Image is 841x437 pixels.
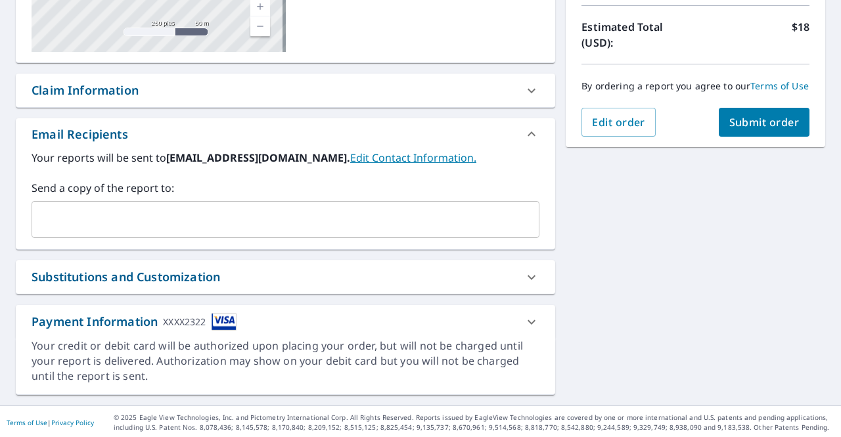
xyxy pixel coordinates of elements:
label: Your reports will be sent to [32,150,539,166]
div: Payment InformationXXXX2322cardImage [16,305,555,338]
div: Claim Information [32,81,139,99]
div: Claim Information [16,74,555,107]
label: Send a copy of the report to: [32,180,539,196]
div: Payment Information [32,313,237,331]
a: EditContactInfo [350,150,476,165]
a: Terms of Use [750,80,809,92]
b: [EMAIL_ADDRESS][DOMAIN_NAME]. [166,150,350,165]
a: Terms of Use [7,418,47,427]
p: $18 [792,19,809,51]
span: Edit order [592,115,645,129]
div: XXXX2322 [163,313,206,331]
p: © 2025 Eagle View Technologies, Inc. and Pictometry International Corp. All Rights Reserved. Repo... [114,413,834,432]
button: Edit order [581,108,656,137]
button: Submit order [719,108,810,137]
div: Email Recipients [16,118,555,150]
div: Substitutions and Customization [16,260,555,294]
span: Submit order [729,115,800,129]
div: Email Recipients [32,126,128,143]
p: Estimated Total (USD): [581,19,695,51]
div: Your credit or debit card will be authorized upon placing your order, but will not be charged unt... [32,338,539,384]
img: cardImage [212,313,237,331]
a: Nivel actual 17, alejar [250,16,270,36]
p: By ordering a report you agree to our [581,80,809,92]
p: | [7,419,94,426]
div: Substitutions and Customization [32,268,220,286]
a: Privacy Policy [51,418,94,427]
